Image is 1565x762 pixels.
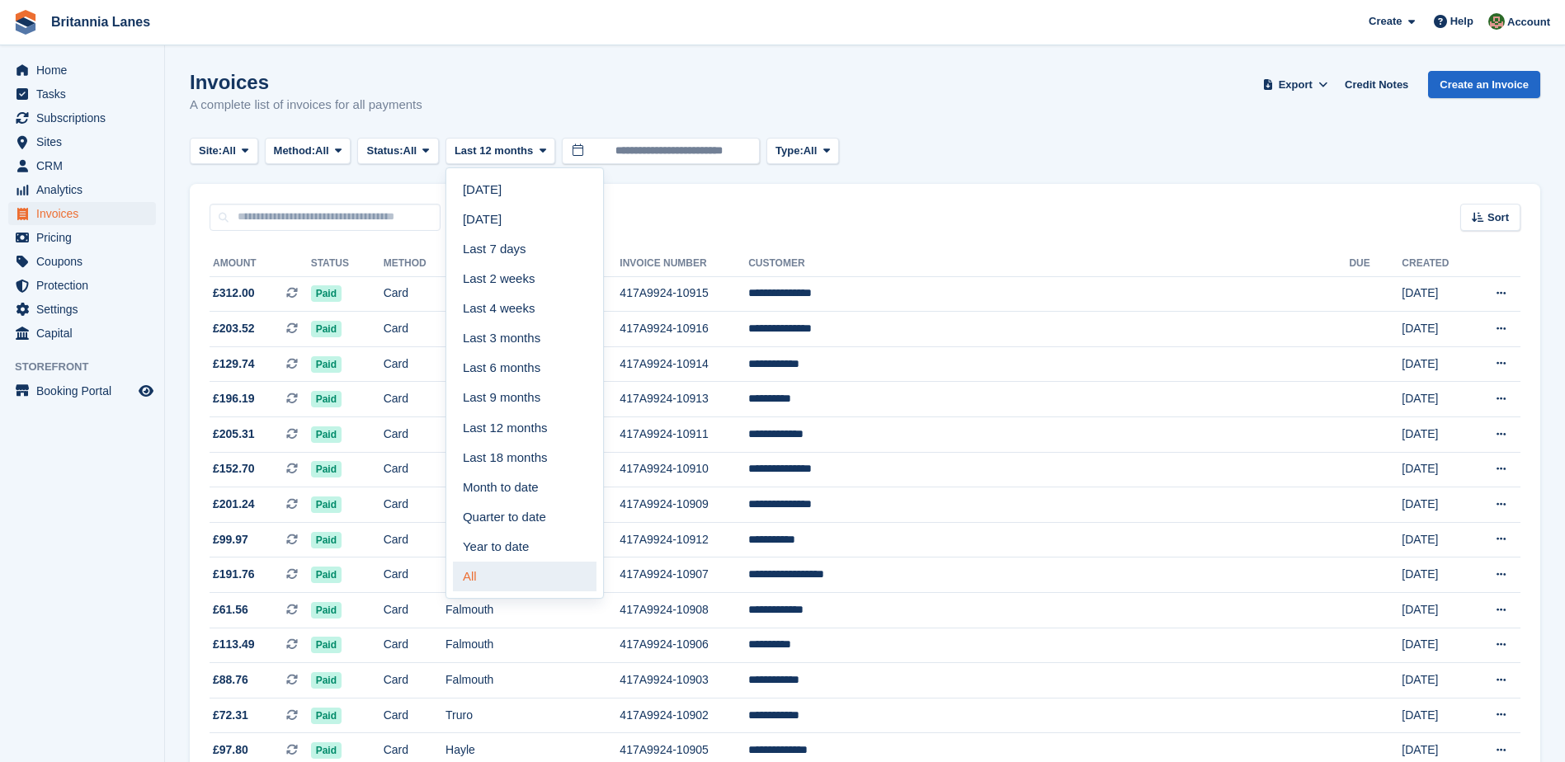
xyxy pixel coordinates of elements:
span: £99.97 [213,531,248,548]
td: Falmouth [445,663,620,698]
td: [DATE] [1402,628,1470,663]
a: Year to date [453,532,596,562]
td: Falmouth [445,628,620,663]
h1: Invoices [190,71,422,93]
a: menu [8,250,156,273]
span: Paid [311,496,342,513]
a: [DATE] [453,175,596,205]
span: £201.24 [213,496,255,513]
a: Last 4 weeks [453,294,596,323]
th: Invoice Number [620,251,748,277]
td: [DATE] [1402,452,1470,487]
span: Analytics [36,178,135,201]
span: Paid [311,602,342,619]
a: Month to date [453,473,596,502]
p: A complete list of invoices for all payments [190,96,422,115]
a: menu [8,226,156,249]
span: Site: [199,143,222,159]
td: [DATE] [1402,663,1470,698]
img: Sam Wooldridge [1488,13,1505,30]
a: Last 3 months [453,323,596,353]
td: Falmouth [445,593,620,628]
span: Paid [311,742,342,759]
a: menu [8,130,156,153]
a: Last 7 days [453,234,596,264]
span: £113.49 [213,636,255,653]
span: £88.76 [213,671,248,689]
th: Customer [748,251,1349,277]
td: Card [384,276,445,312]
span: Home [36,59,135,82]
span: Paid [311,708,342,724]
span: Storefront [15,359,164,375]
span: Invoices [36,202,135,225]
a: Quarter to date [453,502,596,532]
span: Create [1369,13,1402,30]
td: Card [384,628,445,663]
span: Paid [311,637,342,653]
a: menu [8,322,156,345]
button: Status: All [357,138,438,165]
td: 417A9924-10914 [620,346,748,382]
span: Coupons [36,250,135,273]
a: Last 18 months [453,443,596,473]
a: menu [8,59,156,82]
td: [DATE] [1402,417,1470,453]
span: Paid [311,356,342,373]
span: £72.31 [213,707,248,724]
td: [DATE] [1402,557,1470,593]
td: [DATE] [1402,382,1470,417]
button: Site: All [190,138,258,165]
td: Card [384,487,445,523]
button: Last 12 months [445,138,555,165]
td: 417A9924-10915 [620,276,748,312]
button: Type: All [766,138,839,165]
a: menu [8,274,156,297]
td: [DATE] [1402,698,1470,733]
td: Card [384,698,445,733]
span: All [315,143,329,159]
span: Paid [311,285,342,302]
td: 417A9924-10906 [620,628,748,663]
td: 417A9924-10912 [620,522,748,557]
td: Card [384,522,445,557]
span: £61.56 [213,601,248,619]
td: [DATE] [1402,312,1470,347]
span: CRM [36,154,135,177]
td: 417A9924-10916 [620,312,748,347]
button: Export [1259,71,1332,98]
span: Last 12 months [455,143,533,159]
span: Status: [366,143,403,159]
span: Sites [36,130,135,153]
span: Export [1279,77,1313,93]
td: Card [384,452,445,487]
a: Last 2 weeks [453,264,596,294]
span: £191.76 [213,566,255,583]
td: 417A9924-10910 [620,452,748,487]
span: Paid [311,567,342,583]
a: Create an Invoice [1428,71,1540,98]
span: Paid [311,426,342,443]
a: menu [8,178,156,201]
a: Britannia Lanes [45,8,157,35]
img: stora-icon-8386f47178a22dfd0bd8f6a31ec36ba5ce8667c1dd55bd0f319d3a0aa187defe.svg [13,10,38,35]
button: Method: All [265,138,351,165]
span: £97.80 [213,741,248,759]
td: 417A9924-10909 [620,487,748,523]
span: Pricing [36,226,135,249]
span: £203.52 [213,320,255,337]
td: Card [384,417,445,453]
a: Last 12 months [453,413,596,443]
th: Amount [210,251,311,277]
td: Card [384,557,445,593]
span: All [403,143,417,159]
th: Created [1402,251,1470,277]
span: £312.00 [213,285,255,302]
span: All [222,143,236,159]
td: [DATE] [1402,522,1470,557]
span: Type: [775,143,804,159]
span: £129.74 [213,355,255,373]
td: [DATE] [1402,487,1470,523]
th: Status [311,251,384,277]
span: Capital [36,322,135,345]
